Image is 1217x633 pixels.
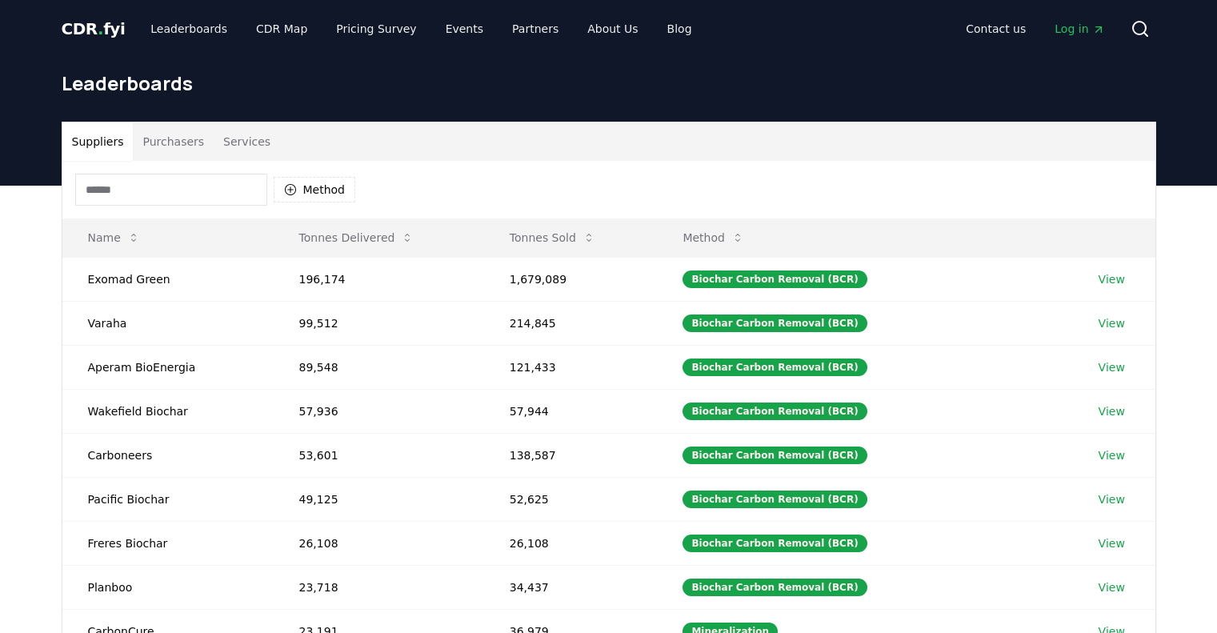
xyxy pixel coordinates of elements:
[1055,21,1104,37] span: Log in
[1099,315,1125,331] a: View
[62,19,126,38] span: CDR fyi
[274,345,484,389] td: 89,548
[574,14,651,43] a: About Us
[62,257,274,301] td: Exomad Green
[484,433,658,477] td: 138,587
[323,14,429,43] a: Pricing Survey
[497,222,608,254] button: Tonnes Sold
[1099,535,1125,551] a: View
[683,535,867,552] div: Biochar Carbon Removal (BCR)
[1099,491,1125,507] a: View
[133,122,214,161] button: Purchasers
[683,314,867,332] div: Biochar Carbon Removal (BCR)
[62,389,274,433] td: Wakefield Biochar
[274,477,484,521] td: 49,125
[484,565,658,609] td: 34,437
[433,14,496,43] a: Events
[484,345,658,389] td: 121,433
[484,521,658,565] td: 26,108
[75,222,153,254] button: Name
[1099,403,1125,419] a: View
[62,477,274,521] td: Pacific Biochar
[62,565,274,609] td: Planboo
[274,433,484,477] td: 53,601
[1099,271,1125,287] a: View
[62,301,274,345] td: Varaha
[62,70,1156,96] h1: Leaderboards
[683,403,867,420] div: Biochar Carbon Removal (BCR)
[274,301,484,345] td: 99,512
[683,270,867,288] div: Biochar Carbon Removal (BCR)
[62,521,274,565] td: Freres Biochar
[274,521,484,565] td: 26,108
[670,222,757,254] button: Method
[1099,447,1125,463] a: View
[62,345,274,389] td: Aperam BioEnergia
[274,565,484,609] td: 23,718
[62,122,134,161] button: Suppliers
[683,447,867,464] div: Biochar Carbon Removal (BCR)
[214,122,280,161] button: Services
[274,177,356,202] button: Method
[286,222,427,254] button: Tonnes Delivered
[484,389,658,433] td: 57,944
[1042,14,1117,43] a: Log in
[484,257,658,301] td: 1,679,089
[274,257,484,301] td: 196,174
[683,491,867,508] div: Biochar Carbon Removal (BCR)
[499,14,571,43] a: Partners
[484,301,658,345] td: 214,845
[953,14,1117,43] nav: Main
[62,18,126,40] a: CDR.fyi
[62,433,274,477] td: Carboneers
[138,14,704,43] nav: Main
[98,19,103,38] span: .
[655,14,705,43] a: Blog
[484,477,658,521] td: 52,625
[138,14,240,43] a: Leaderboards
[953,14,1039,43] a: Contact us
[274,389,484,433] td: 57,936
[683,579,867,596] div: Biochar Carbon Removal (BCR)
[1099,359,1125,375] a: View
[1099,579,1125,595] a: View
[243,14,320,43] a: CDR Map
[683,359,867,376] div: Biochar Carbon Removal (BCR)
